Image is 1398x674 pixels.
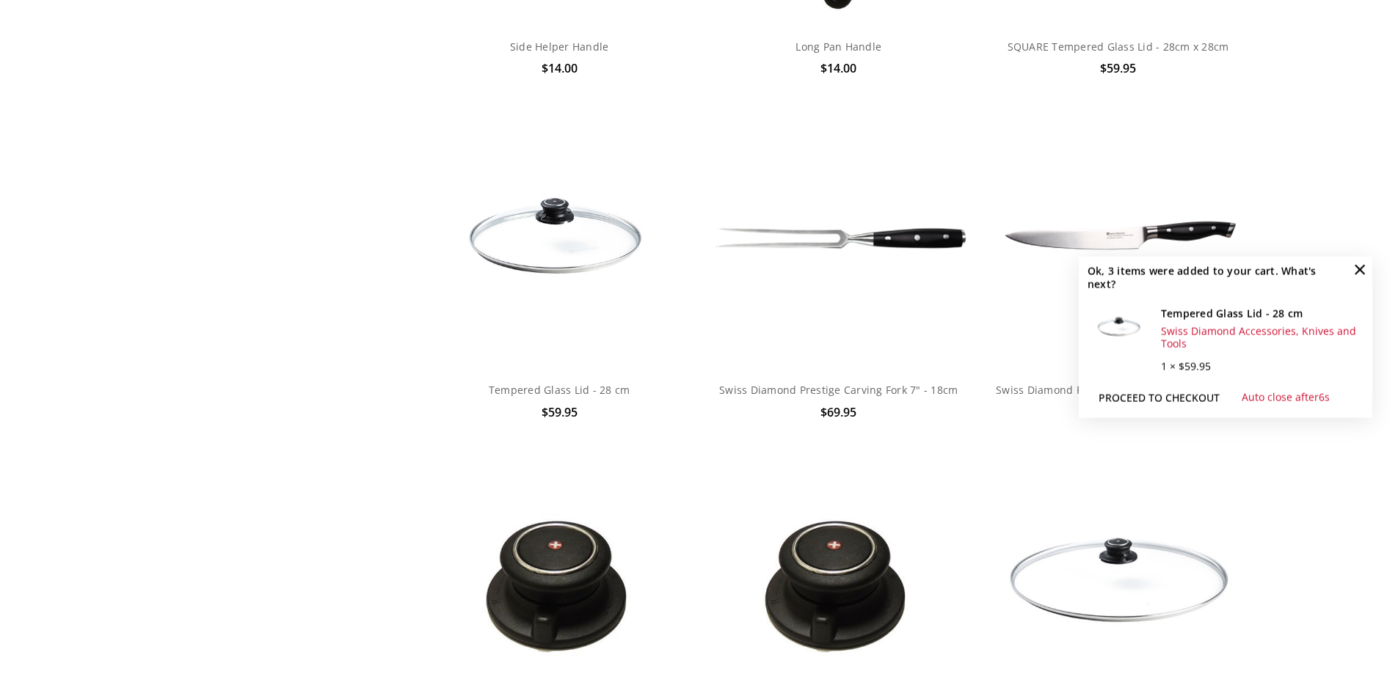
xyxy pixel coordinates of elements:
h4: Tempered Glass Lid - 28 cm [1161,307,1364,320]
span: $59.95 [1100,60,1136,76]
div: Swiss Diamond Accessories, Knives and Tools [1161,325,1364,351]
a: Long Pan Handle [796,40,881,54]
p: Auto close after s [1242,389,1330,406]
img: Tempered Glass Lid - 36 cm [986,500,1249,664]
a: Swiss Diamond Prestige Carving Fork 7" - 18cm [719,383,958,397]
span: $59.95 [542,404,578,420]
a: Swiss Diamond Prestige Carving Fork 7" - 18cm [707,107,970,370]
a: Tempered Glass Lid - 28 cm [428,107,691,370]
span: 6 [1319,390,1325,404]
img: Tempered Glass Lid - 28 cm [1088,307,1152,348]
img: Swiss Diamond Prestige Carving Fork 7" - 18cm [707,221,970,255]
a: Side Helper Handle [510,40,609,54]
a: Proceed to checkout [1088,387,1231,409]
img: Swiss Diamond Prestige Carving Knife 8" - 20cm [986,212,1249,264]
a: SQUARE Tempered Glass Lid - 28cm x 28cm [1008,40,1229,54]
span: $14.00 [820,60,856,76]
a: Swiss Diamond Prestige Carving Knife 8" - 20cm [996,383,1240,397]
a: Tempered Glass Lid - 28 cm [489,383,630,397]
a: Close [1348,257,1372,280]
span: × [1348,257,1372,280]
span: $69.95 [820,404,856,420]
span: $79.95 [1100,404,1136,420]
h2: Ok, 3 items were added to your cart. What's next? [1088,265,1339,290]
span: $14.00 [542,60,578,76]
img: Tempered Glass Lid - 28 cm [428,157,691,320]
a: Swiss Diamond Prestige Carving Knife 8" - 20cm [986,107,1249,370]
div: 1 × $59.95 [1161,359,1364,375]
